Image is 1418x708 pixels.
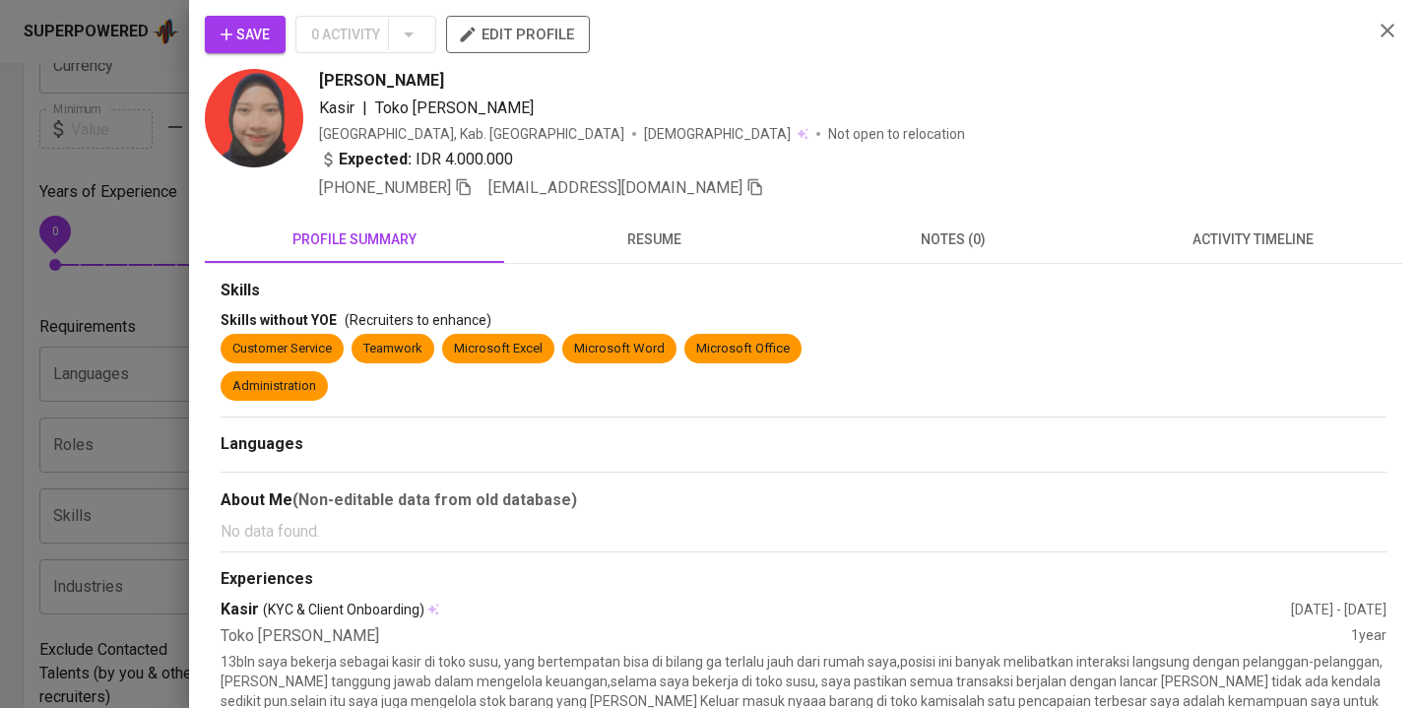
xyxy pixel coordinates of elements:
span: Kasir [319,98,354,117]
span: profile summary [217,227,492,252]
span: [PERSON_NAME] [319,69,444,93]
div: Skills [221,280,1386,302]
div: Kasir [221,599,1291,621]
span: edit profile [462,22,574,47]
div: Customer Service [232,340,332,358]
img: bb3201c4-ff31-4698-9dea-808b97b1655f.jpg [205,69,303,167]
span: (KYC & Client Onboarding) [263,600,424,619]
div: Administration [232,377,316,396]
button: edit profile [446,16,590,53]
b: Expected: [339,148,412,171]
p: No data found. [221,520,1386,544]
span: Save [221,23,270,47]
span: Toko [PERSON_NAME] [375,98,534,117]
b: (Non-editable data from old database) [292,490,577,509]
button: Save [205,16,286,53]
span: [PHONE_NUMBER] [319,178,451,197]
span: | [362,97,367,120]
div: Microsoft Excel [454,340,543,358]
span: Skills without YOE [221,312,337,328]
span: notes (0) [815,227,1091,252]
div: [DATE] - [DATE] [1291,600,1386,619]
div: Microsoft Office [696,340,790,358]
p: Not open to relocation [828,124,965,144]
div: Experiences [221,568,1386,591]
div: Toko [PERSON_NAME] [221,625,1351,648]
span: [DEMOGRAPHIC_DATA] [644,124,794,144]
div: About Me [221,488,1386,512]
div: 1 year [1351,625,1386,648]
span: [EMAIL_ADDRESS][DOMAIN_NAME] [488,178,742,197]
a: edit profile [446,26,590,41]
span: activity timeline [1115,227,1390,252]
div: Microsoft Word [574,340,665,358]
div: [GEOGRAPHIC_DATA], Kab. [GEOGRAPHIC_DATA] [319,124,624,144]
div: Teamwork [363,340,422,358]
span: (Recruiters to enhance) [345,312,491,328]
div: IDR 4.000.000 [319,148,513,171]
div: Languages [221,433,1386,456]
span: resume [516,227,792,252]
